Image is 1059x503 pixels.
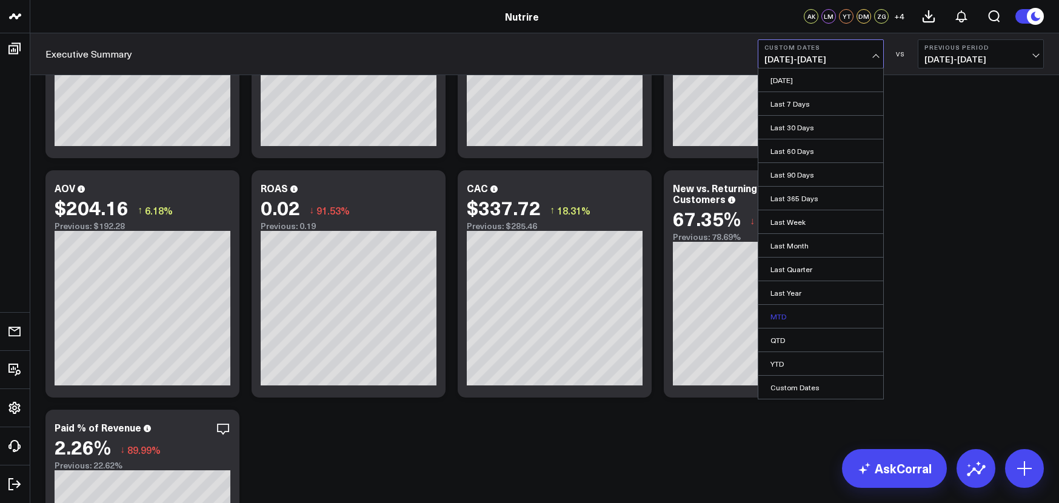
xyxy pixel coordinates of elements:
[757,215,790,228] span: 14.41%
[750,213,755,229] span: ↓
[764,44,877,51] b: Custom Dates
[892,9,906,24] button: +4
[55,221,230,231] div: Previous: $192.28
[839,9,854,24] div: YT
[758,376,883,399] a: Custom Dates
[924,55,1037,64] span: [DATE] - [DATE]
[261,181,288,195] div: ROAS
[127,443,161,456] span: 89.99%
[890,50,912,58] div: VS
[758,210,883,233] a: Last Week
[758,163,883,186] a: Last 90 Days
[758,92,883,115] a: Last 7 Days
[673,181,757,205] div: New vs. Returning Customers
[467,221,643,231] div: Previous: $285.46
[758,39,884,68] button: Custom Dates[DATE]-[DATE]
[261,196,300,218] div: 0.02
[55,196,129,218] div: $204.16
[758,305,883,328] a: MTD
[145,204,173,217] span: 6.18%
[550,202,555,218] span: ↑
[55,461,230,470] div: Previous: 22.62%
[316,204,350,217] span: 91.53%
[261,221,436,231] div: Previous: 0.19
[673,232,849,242] div: Previous: 78.69%
[673,207,741,229] div: 67.35%
[309,202,314,218] span: ↓
[894,12,904,21] span: + 4
[758,281,883,304] a: Last Year
[120,442,125,458] span: ↓
[758,68,883,92] a: [DATE]
[758,352,883,375] a: YTD
[821,9,836,24] div: LM
[467,181,488,195] div: CAC
[764,55,877,64] span: [DATE] - [DATE]
[804,9,818,24] div: AK
[758,234,883,257] a: Last Month
[842,449,947,488] a: AskCorral
[758,187,883,210] a: Last 365 Days
[55,436,111,458] div: 2.26%
[55,181,75,195] div: AOV
[874,9,889,24] div: ZG
[467,196,541,218] div: $337.72
[557,204,590,217] span: 18.31%
[857,9,871,24] div: DM
[505,10,539,23] a: Nutrire
[758,258,883,281] a: Last Quarter
[924,44,1037,51] b: Previous Period
[918,39,1044,68] button: Previous Period[DATE]-[DATE]
[758,116,883,139] a: Last 30 Days
[138,202,142,218] span: ↑
[45,47,132,61] a: Executive Summary
[55,421,141,434] div: Paid % of Revenue
[758,328,883,351] a: QTD
[758,139,883,162] a: Last 60 Days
